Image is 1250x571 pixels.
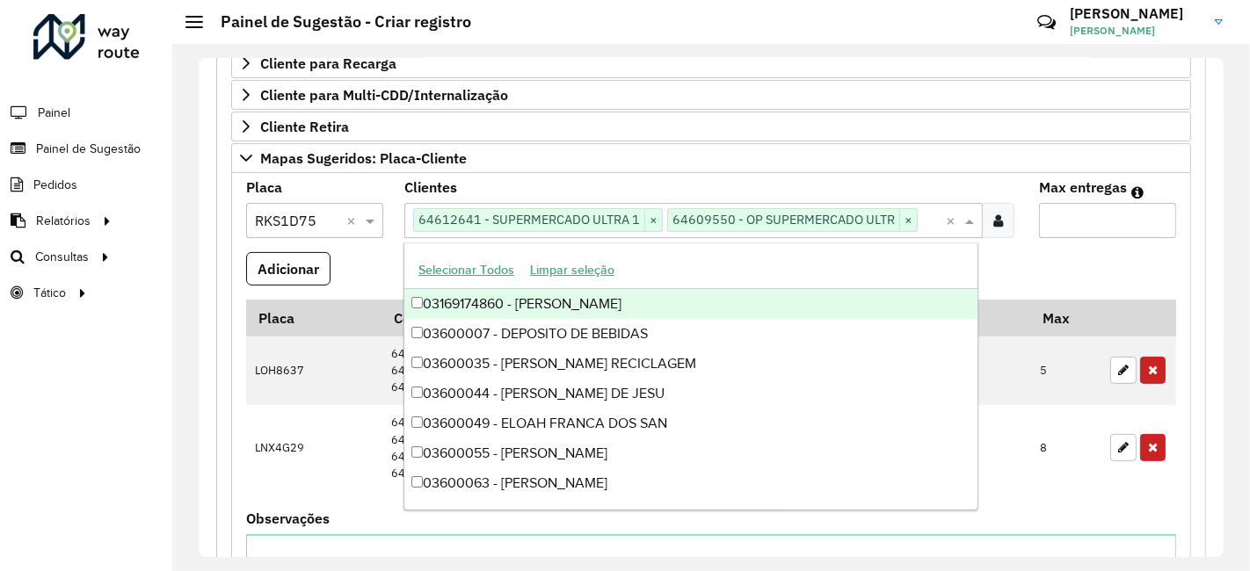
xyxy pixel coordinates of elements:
[1070,5,1202,22] h3: [PERSON_NAME]
[404,438,977,468] div: 03600055 - [PERSON_NAME]
[1028,4,1065,41] a: Contato Rápido
[414,209,644,230] span: 64612641 - SUPERMERCADO ULTRA 1
[522,257,622,284] button: Limpar seleção
[404,379,977,408] div: 03600044 - [PERSON_NAME] DE JESU
[403,242,978,510] ng-dropdown-panel: Options list
[246,252,331,285] button: Adicionar
[36,212,91,230] span: Relatórios
[382,405,735,491] td: 64601780 64621300 64621410 64664639
[231,80,1191,110] a: Cliente para Multi-CDD/Internalização
[246,405,382,491] td: LNX4G29
[1070,23,1202,39] span: [PERSON_NAME]
[1031,300,1101,336] th: Max
[382,300,735,336] th: Código Cliente
[260,88,508,102] span: Cliente para Multi-CDD/Internalização
[346,210,361,231] span: Clear all
[644,210,662,231] span: ×
[668,209,899,230] span: 64609550 - OP SUPERMERCADO ULTR
[382,336,735,405] td: 64613896 64665656 64697336
[231,48,1191,78] a: Cliente para Recarga
[33,176,77,194] span: Pedidos
[1031,336,1101,405] td: 5
[404,177,457,198] label: Clientes
[404,289,977,319] div: 03169174860 - [PERSON_NAME]
[246,508,330,529] label: Observações
[1031,405,1101,491] td: 8
[33,284,66,302] span: Tático
[1131,185,1144,199] em: Máximo de clientes que serão colocados na mesma rota com os clientes informados
[946,210,961,231] span: Clear all
[35,248,89,266] span: Consultas
[404,319,977,349] div: 03600007 - DEPOSITO DE BEBIDAS
[231,143,1191,173] a: Mapas Sugeridos: Placa-Cliente
[203,12,471,32] h2: Painel de Sugestão - Criar registro
[404,408,977,438] div: 03600049 - ELOAH FRANCA DOS SAN
[260,119,349,134] span: Cliente Retira
[260,56,396,70] span: Cliente para Recarga
[260,151,467,165] span: Mapas Sugeridos: Placa-Cliente
[411,257,522,284] button: Selecionar Todos
[231,112,1191,141] a: Cliente Retira
[246,300,382,336] th: Placa
[38,104,70,122] span: Painel
[404,468,977,498] div: 03600063 - [PERSON_NAME]
[246,177,282,198] label: Placa
[246,336,382,405] td: LOH8637
[899,210,917,231] span: ×
[36,140,141,158] span: Painel de Sugestão
[1039,177,1127,198] label: Max entregas
[404,498,977,528] div: 03600137 - SHIRLEI DA
[404,349,977,379] div: 03600035 - [PERSON_NAME] RECICLAGEM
